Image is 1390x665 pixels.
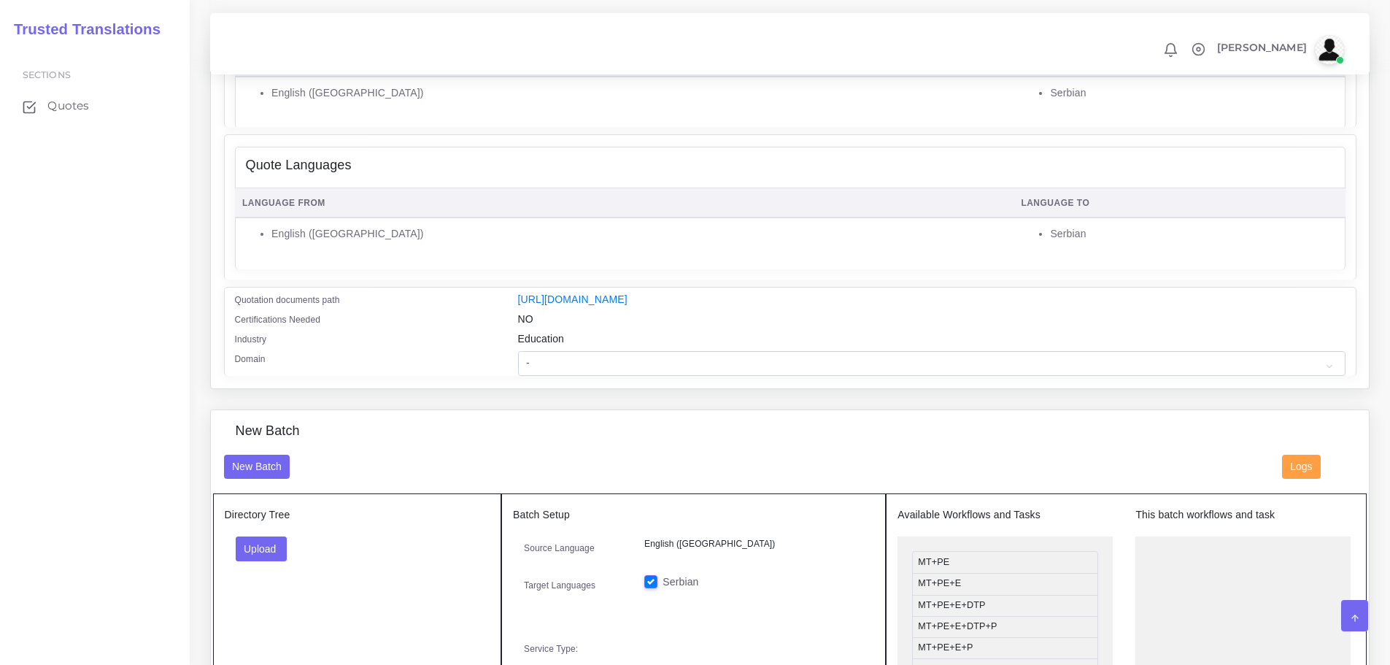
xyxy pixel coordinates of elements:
[271,85,1005,101] li: English ([GEOGRAPHIC_DATA])
[513,509,874,521] h5: Batch Setup
[236,423,300,439] h4: New Batch
[246,158,352,174] h4: Quote Languages
[236,537,287,561] button: Upload
[644,537,863,552] p: English ([GEOGRAPHIC_DATA])
[897,509,1113,521] h5: Available Workflows and Tasks
[4,18,161,42] a: Trusted Translations
[271,226,1005,242] li: English ([GEOGRAPHIC_DATA])
[912,616,1098,638] li: MT+PE+E+DTP+P
[524,642,578,656] label: Service Type:
[1050,226,1337,242] li: Serbian
[1315,35,1344,64] img: avatar
[235,353,266,366] label: Domain
[224,460,290,472] a: New Batch
[524,542,595,555] label: Source Language
[4,20,161,38] h2: Trusted Translations
[912,595,1098,617] li: MT+PE+E+DTP
[518,293,628,305] a: [URL][DOMAIN_NAME]
[225,509,490,521] h5: Directory Tree
[507,312,1356,331] div: NO
[235,333,267,346] label: Industry
[1210,35,1349,64] a: [PERSON_NAME]avatar
[507,331,1356,351] div: Education
[47,98,89,114] span: Quotes
[1013,188,1345,218] th: Language To
[235,313,321,326] label: Certifications Needed
[1217,42,1307,53] span: [PERSON_NAME]
[224,455,290,480] button: New Batch
[912,573,1098,595] li: MT+PE+E
[663,574,698,590] label: Serbian
[11,91,179,121] a: Quotes
[1282,455,1321,480] button: Logs
[235,293,340,307] label: Quotation documents path
[524,579,595,592] label: Target Languages
[23,69,71,80] span: Sections
[912,637,1098,659] li: MT+PE+E+P
[1050,85,1337,101] li: Serbian
[912,551,1098,574] li: MT+PE
[1135,509,1351,521] h5: This batch workflows and task
[235,188,1013,218] th: Language From
[1290,461,1312,472] span: Logs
